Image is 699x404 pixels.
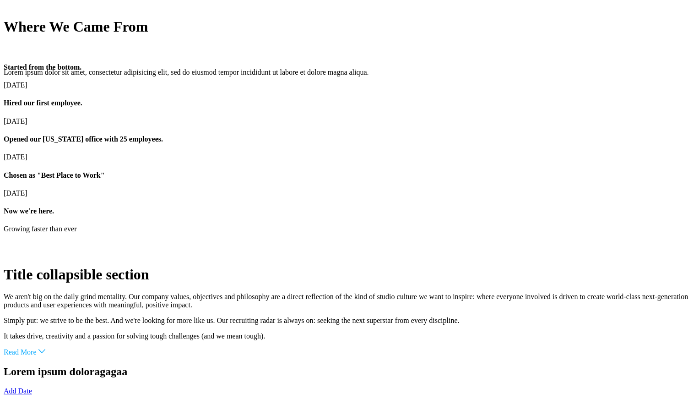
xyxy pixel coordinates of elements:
[4,207,695,215] h4: Now we're here.
[4,171,695,180] h4: Chosen as "Best Place to Work"
[4,117,695,126] p: [DATE]
[4,317,695,325] p: Simply put: we strive to be the best. And we're looking for more like us. Our recruiting radar is...
[4,18,695,35] h1: Where We Came From
[4,366,695,378] h2: Lorem ipsum doloragagaa
[4,387,32,395] a: Add Date
[4,153,695,161] p: [DATE]
[4,293,695,309] p: We aren't big on the daily grind mentality. Our company values, objectives and philosophy are a d...
[4,99,695,107] h4: Hired our first employee.
[4,189,695,197] p: [DATE]
[4,332,695,340] p: It takes drive, creativity and a passion for solving tough challenges (and we mean tough).
[4,266,695,283] h1: Title collapsible section
[4,135,695,143] h4: Opened our [US_STATE] office with 25 employees.
[4,348,37,356] span: Read More
[4,81,695,89] p: [DATE]
[4,225,695,234] p: Growing faster than ever
[4,63,695,71] h4: Started from the bottom.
